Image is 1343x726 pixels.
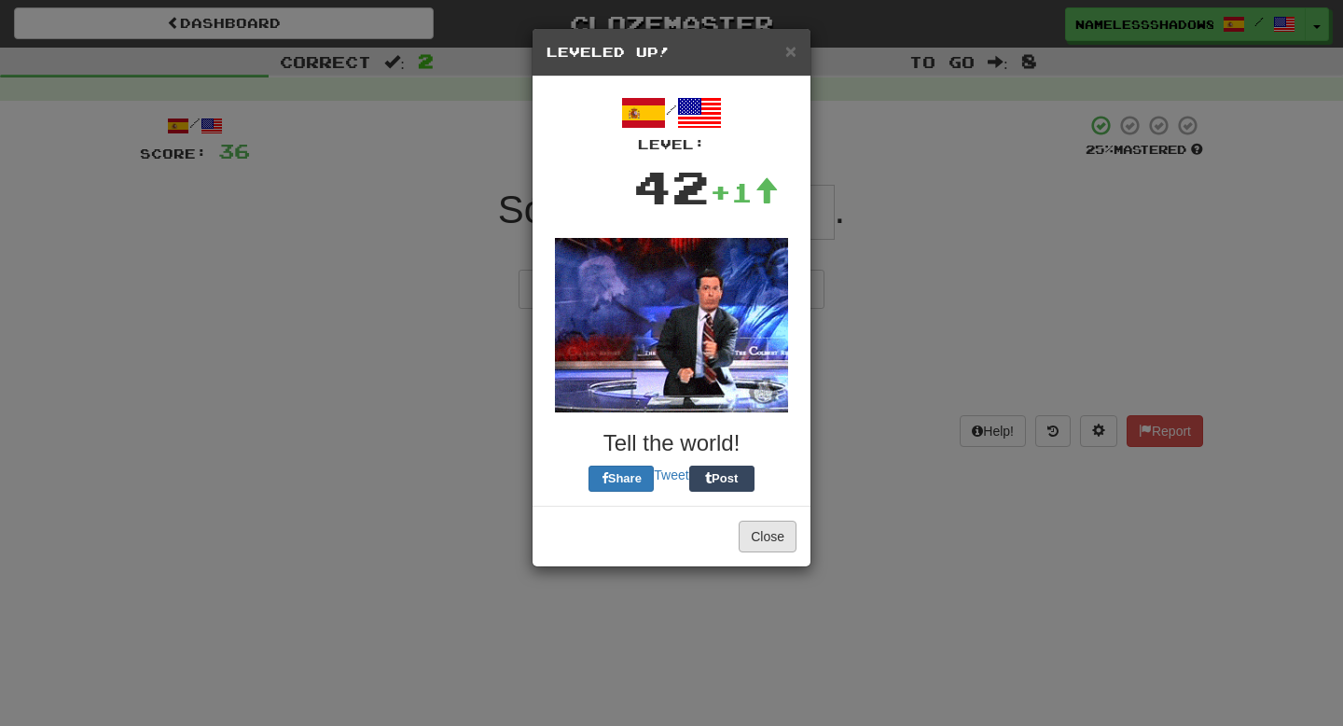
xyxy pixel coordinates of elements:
a: Tweet [654,468,688,482]
button: Share [588,466,654,492]
img: colbert-2-be1bfdc20e1ad268952deef278b8706a84000d88b3e313df47e9efb4a1bfc052.gif [555,238,788,412]
div: 42 [633,154,710,219]
button: Close [785,41,796,61]
span: × [785,40,796,62]
div: / [547,91,796,154]
button: Close [739,521,796,552]
button: Post [689,466,755,492]
h5: Leveled Up! [547,43,796,62]
h3: Tell the world! [547,431,796,455]
div: Level: [547,135,796,154]
div: +1 [710,174,779,211]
